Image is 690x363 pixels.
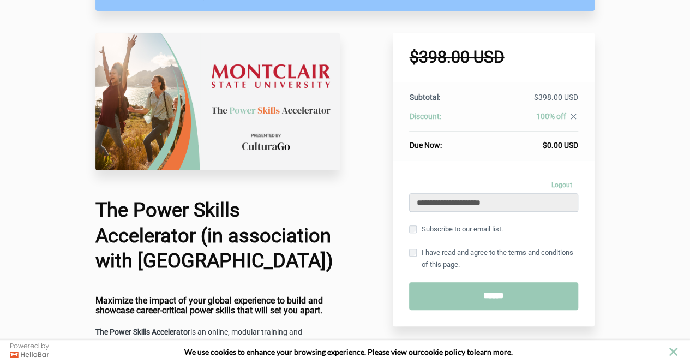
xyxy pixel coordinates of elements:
input: I have read and agree to the terms and conditions of this page. [409,249,417,257]
h1: $398.00 USD [409,49,578,66]
a: cookie policy [421,347,465,356]
label: I have read and agree to the terms and conditions of this page. [409,247,578,271]
a: close [566,112,578,124]
span: Subtotal: [409,93,440,102]
strong: to [467,347,474,356]
span: $0.00 USD [543,141,578,150]
i: close [569,112,578,121]
span: 100% off [536,112,566,121]
th: Due Now: [409,132,480,151]
button: close [667,345,680,359]
span: learn more. [474,347,513,356]
strong: The Power Skills Accelerator [95,328,190,336]
img: 22c75da-26a4-67b4-fa6d-d7146dedb322_Montclair.png [95,33,340,170]
span: We use cookies to enhance your browsing experience. Please view our [184,347,421,356]
input: Subscribe to our email list. [409,225,417,233]
label: Subscribe to our email list. [409,223,502,235]
td: $398.00 USD [481,92,578,111]
th: Discount: [409,111,480,132]
h4: Maximize the impact of your global experience to build and showcase career-critical power skills ... [95,296,340,315]
h1: The Power Skills Accelerator (in association with [GEOGRAPHIC_DATA]) [95,198,340,274]
a: Logout [545,177,578,193]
